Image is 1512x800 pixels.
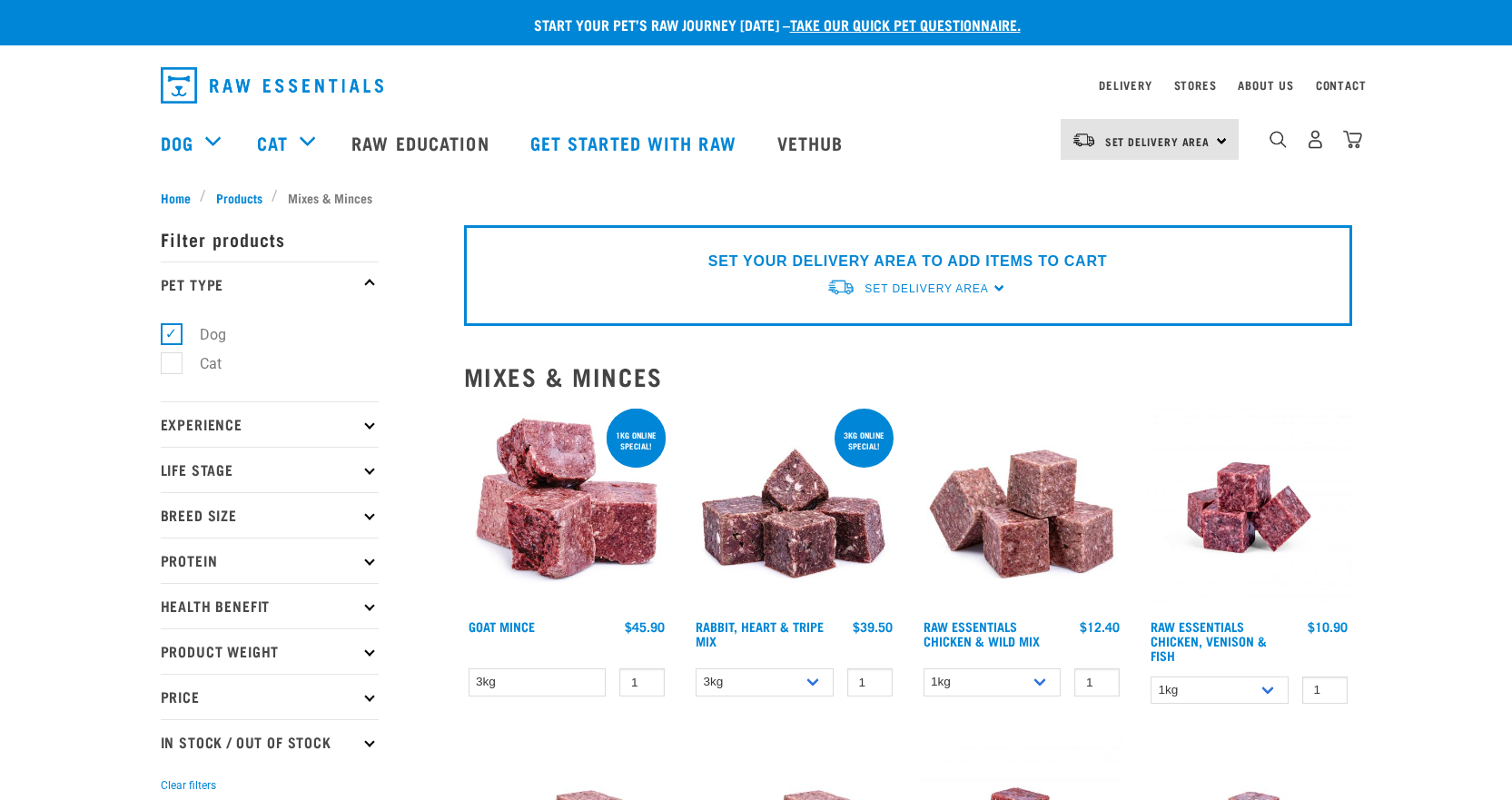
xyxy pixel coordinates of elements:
[826,278,855,297] img: van-moving.png
[161,129,193,156] a: Dog
[161,447,379,492] p: Life Stage
[1072,132,1096,148] img: van-moving.png
[161,538,379,583] p: Protein
[206,188,272,207] a: Products
[161,188,191,207] span: Home
[835,421,894,459] div: 3kg online special!
[847,668,893,696] input: 1
[1151,623,1267,658] a: Raw Essentials Chicken, Venison & Fish
[161,583,379,628] p: Health Benefit
[1308,619,1348,634] div: $10.90
[161,67,383,104] img: Raw Essentials Logo
[708,251,1107,272] p: SET YOUR DELIVERY AREA TO ADD ITEMS TO CART
[333,106,511,179] a: Raw Education
[919,405,1125,611] img: Pile Of Cubed Chicken Wild Meat Mix
[161,188,1352,207] nav: breadcrumbs
[161,216,379,262] p: Filter products
[1343,130,1362,149] img: home-icon@2x.png
[1302,677,1348,705] input: 1
[216,188,262,207] span: Products
[759,106,866,179] a: Vethub
[1099,82,1151,88] a: Delivery
[1146,405,1352,611] img: Chicken Venison mix 1655
[469,623,535,629] a: Goat Mince
[865,282,988,295] span: Set Delivery Area
[161,674,379,719] p: Price
[1306,130,1325,149] img: user.png
[691,405,897,611] img: 1175 Rabbit Heart Tripe Mix 01
[171,352,229,375] label: Cat
[161,628,379,674] p: Product Weight
[512,106,759,179] a: Get started with Raw
[161,188,201,207] a: Home
[1238,82,1293,88] a: About Us
[1316,82,1367,88] a: Contact
[1080,619,1120,634] div: $12.40
[257,129,288,156] a: Cat
[696,623,824,644] a: Rabbit, Heart & Tripe Mix
[625,619,665,634] div: $45.90
[1270,131,1287,148] img: home-icon-1@2x.png
[161,719,379,765] p: In Stock / Out Of Stock
[161,401,379,447] p: Experience
[924,623,1040,644] a: Raw Essentials Chicken & Wild Mix
[1174,82,1217,88] a: Stores
[790,20,1021,28] a: take our quick pet questionnaire.
[161,777,216,794] button: Clear filters
[1105,138,1211,144] span: Set Delivery Area
[161,492,379,538] p: Breed Size
[161,262,379,307] p: Pet Type
[619,668,665,696] input: 1
[607,421,666,459] div: 1kg online special!
[1074,668,1120,696] input: 1
[171,323,233,346] label: Dog
[853,619,893,634] div: $39.50
[464,362,1352,390] h2: Mixes & Minces
[146,60,1367,111] nav: dropdown navigation
[464,405,670,611] img: 1077 Wild Goat Mince 01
